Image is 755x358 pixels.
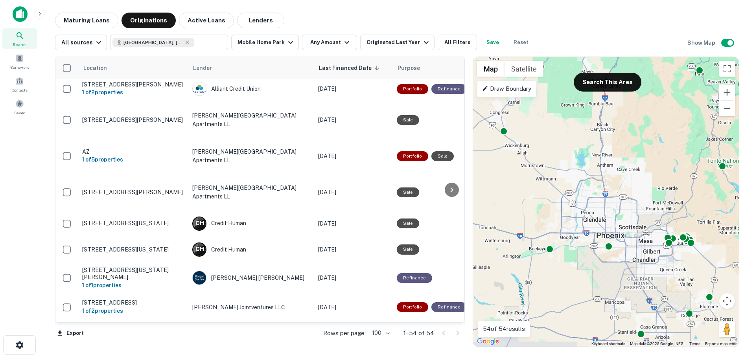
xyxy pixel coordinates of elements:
div: All sources [61,38,103,47]
p: [PERSON_NAME] Jointventures LLC [192,303,310,312]
h6: 1 of 1 properties [82,281,184,290]
h6: 1 of 2 properties [82,88,184,97]
img: capitalize-icon.png [13,6,28,22]
p: C H [195,219,204,228]
div: Credit Human [192,217,310,231]
p: [DATE] [318,219,389,228]
span: [GEOGRAPHIC_DATA], [GEOGRAPHIC_DATA], [GEOGRAPHIC_DATA] [123,39,182,46]
div: This is a portfolio loan with 2 properties [397,302,428,312]
button: Maturing Loans [55,13,118,28]
p: [DATE] [318,274,389,282]
a: Borrowers [2,51,37,72]
div: Alliant Credit Union [192,82,310,96]
p: 54 of 54 results [483,324,525,334]
iframe: Chat Widget [716,295,755,333]
a: Search [2,28,37,49]
div: This is a portfolio loan with 5 properties [397,151,428,161]
a: Open this area in Google Maps (opens a new window) [475,336,501,347]
button: All Filters [438,35,477,50]
div: Sale [397,244,419,254]
button: Export [55,327,86,339]
button: Show street map [477,61,505,77]
div: Sale [431,151,454,161]
button: Reset [508,35,534,50]
img: picture [193,271,206,285]
p: [DATE] [318,84,389,93]
p: AZ [82,148,184,155]
span: Last Financed Date [319,63,382,73]
button: Active Loans [179,13,234,28]
div: 0 0 [473,57,739,347]
p: [DATE] [318,152,389,160]
button: Lenders [237,13,284,28]
p: [STREET_ADDRESS][US_STATE] [82,246,184,253]
button: Map camera controls [719,293,735,309]
button: Save your search to get updates of matches that match your search criteria. [480,35,505,50]
p: [PERSON_NAME][GEOGRAPHIC_DATA] Apartments LL [192,184,310,201]
p: C H [195,245,204,253]
img: picture [193,82,206,95]
div: This loan purpose was for refinancing [431,302,467,312]
div: Credit Human [192,242,310,257]
p: [STREET_ADDRESS][PERSON_NAME] [82,116,184,123]
div: Sale [397,218,419,228]
span: Purpose [398,63,430,73]
button: Originated Last Year [360,35,434,50]
div: This loan purpose was for refinancing [431,84,467,94]
button: Any Amount [302,35,357,50]
div: Originated Last Year [366,38,431,47]
button: Zoom in [719,84,735,100]
p: [DATE] [318,245,389,254]
span: Saved [14,110,26,116]
a: Contacts [2,73,37,95]
p: [PERSON_NAME][GEOGRAPHIC_DATA] Apartments LL [192,111,310,129]
th: Location [78,57,188,79]
span: Borrowers [10,64,29,70]
span: Lender [193,63,212,73]
button: Keyboard shortcuts [591,341,625,347]
h6: 1 of 5 properties [82,155,184,164]
div: Sale [397,115,419,125]
button: Show satellite imagery [505,61,543,77]
span: Contacts [12,87,28,93]
button: Zoom out [719,101,735,116]
span: Location [83,63,117,73]
th: Lender [188,57,314,79]
p: 1–54 of 54 [403,329,434,338]
div: 100 [369,327,391,339]
p: [DATE] [318,188,389,196]
p: [STREET_ADDRESS][US_STATE] [82,220,184,227]
p: [STREET_ADDRESS][PERSON_NAME] [82,189,184,196]
div: This is a portfolio loan with 2 properties [397,84,428,94]
img: Google [475,336,501,347]
button: Search This Area [574,73,641,92]
p: Rows per page: [323,329,366,338]
th: Last Financed Date [314,57,393,79]
div: This loan purpose was for refinancing [397,273,432,283]
a: Terms [689,341,700,346]
a: Saved [2,96,37,117]
h6: 1 of 2 properties [82,307,184,315]
button: Originations [122,13,176,28]
a: Report a map error [705,341,737,346]
div: [PERSON_NAME] [PERSON_NAME] [192,271,310,285]
h6: Show Map [687,39,716,47]
p: [PERSON_NAME][GEOGRAPHIC_DATA] Apartments LL [192,147,310,165]
button: All sources [55,35,107,50]
div: Sale [397,187,419,197]
th: Purpose [393,57,471,79]
span: Search [13,41,27,48]
p: Draw Boundary [482,84,531,94]
p: [STREET_ADDRESS][US_STATE][PERSON_NAME] [82,266,184,281]
p: [STREET_ADDRESS][PERSON_NAME] [82,81,184,88]
p: [STREET_ADDRESS] [82,299,184,306]
p: [DATE] [318,116,389,124]
button: Toggle fullscreen view [719,61,735,77]
span: Map data ©2025 Google, INEGI [630,341,685,346]
button: Mobile Home Park [231,35,299,50]
p: [DATE] [318,303,389,312]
